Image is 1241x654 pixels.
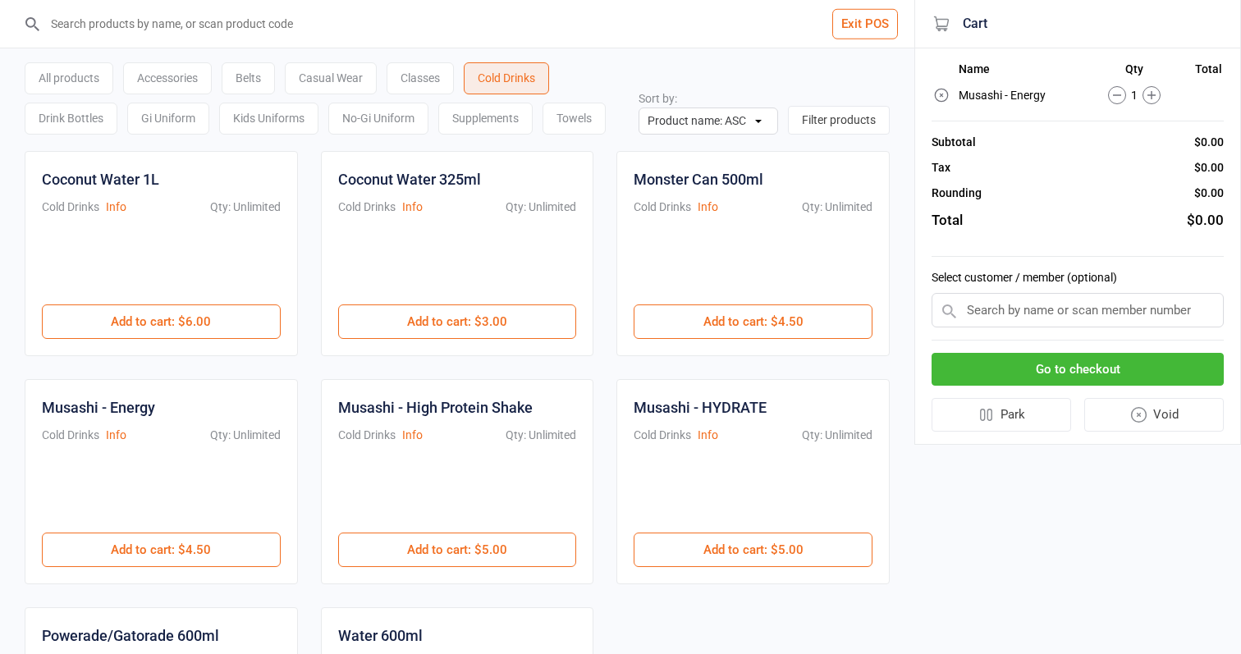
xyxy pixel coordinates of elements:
[1194,134,1224,151] div: $0.00
[932,293,1224,327] input: Search by name or scan member number
[338,168,481,190] div: Coconut Water 325ml
[338,533,577,567] button: Add to cart: $5.00
[639,92,677,105] label: Sort by:
[328,103,428,135] div: No-Gi Uniform
[506,199,576,216] div: Qty: Unlimited
[698,199,718,216] button: Info
[438,103,533,135] div: Supplements
[932,159,950,176] div: Tax
[210,427,281,444] div: Qty: Unlimited
[1089,62,1181,82] th: Qty
[285,62,377,94] div: Casual Wear
[634,168,763,190] div: Monster Can 500ml
[210,199,281,216] div: Qty: Unlimited
[42,427,99,444] div: Cold Drinks
[932,134,976,151] div: Subtotal
[42,199,99,216] div: Cold Drinks
[698,427,718,444] button: Info
[464,62,549,94] div: Cold Drinks
[1182,62,1222,82] th: Total
[932,269,1224,286] label: Select customer / member (optional)
[959,84,1087,107] td: Musashi - Energy
[42,533,281,567] button: Add to cart: $4.50
[123,62,212,94] div: Accessories
[222,62,275,94] div: Belts
[25,103,117,135] div: Drink Bottles
[338,427,396,444] div: Cold Drinks
[634,533,872,567] button: Add to cart: $5.00
[634,396,767,418] div: Musashi - HYDRATE
[1194,185,1224,202] div: $0.00
[127,103,209,135] div: Gi Uniform
[634,199,691,216] div: Cold Drinks
[932,353,1224,386] button: Go to checkout
[402,199,423,216] button: Info
[338,199,396,216] div: Cold Drinks
[42,396,155,418] div: Musashi - Energy
[802,199,872,216] div: Qty: Unlimited
[634,304,872,339] button: Add to cart: $4.50
[543,103,606,135] div: Towels
[42,624,219,647] div: Powerade/Gatorade 600ml
[932,398,1071,432] button: Park
[106,199,126,216] button: Info
[402,427,423,444] button: Info
[932,210,963,231] div: Total
[1187,210,1224,231] div: $0.00
[338,396,533,418] div: Musashi - High Protein Shake
[802,427,872,444] div: Qty: Unlimited
[338,304,577,339] button: Add to cart: $3.00
[1194,159,1224,176] div: $0.00
[42,168,159,190] div: Coconut Water 1L
[788,106,890,135] button: Filter products
[506,427,576,444] div: Qty: Unlimited
[832,9,898,39] button: Exit POS
[387,62,454,94] div: Classes
[1089,86,1181,104] div: 1
[1084,398,1225,432] button: Void
[932,185,982,202] div: Rounding
[959,62,1087,82] th: Name
[338,624,423,647] div: Water 600ml
[25,62,113,94] div: All products
[219,103,318,135] div: Kids Uniforms
[106,427,126,444] button: Info
[42,304,281,339] button: Add to cart: $6.00
[634,427,691,444] div: Cold Drinks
